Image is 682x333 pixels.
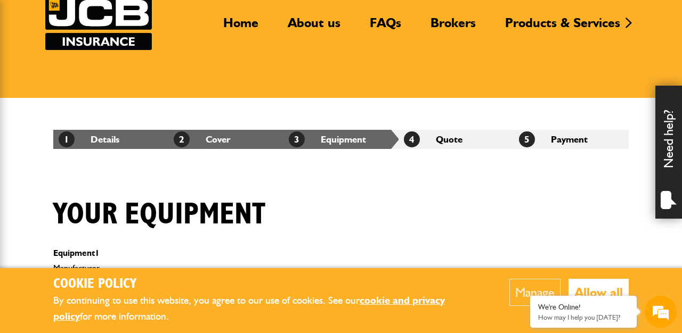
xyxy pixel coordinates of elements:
[655,86,682,219] div: Need help?
[538,313,629,321] p: How may I help you today?
[423,15,484,39] a: Brokers
[215,15,266,39] a: Home
[289,131,305,147] span: 3
[18,59,45,74] img: d_20077148190_company_1631870298795_20077148190
[53,197,265,232] h1: Your equipment
[404,131,420,147] span: 4
[283,130,399,149] li: Equipment
[399,130,514,149] li: Quote
[145,258,193,272] em: Start Chat
[53,276,477,293] h2: Cookie Policy
[280,15,348,39] a: About us
[53,264,432,272] label: Manufacturer
[174,134,231,145] a: 2Cover
[53,293,477,325] p: By continuing to use this website, you agree to our use of cookies. See our for more information.
[538,303,629,312] div: We're Online!
[174,131,190,147] span: 2
[497,15,628,39] a: Products & Services
[14,161,194,185] input: Enter your phone number
[95,248,100,258] span: 1
[55,60,179,73] div: Chat with us now
[59,131,75,147] span: 1
[14,193,194,249] textarea: Type your message and hit 'Enter'
[362,15,409,39] a: FAQs
[14,130,194,153] input: Enter your email address
[14,98,194,122] input: Enter your last name
[59,134,119,145] a: 1Details
[53,249,432,257] p: Equipment
[519,131,535,147] span: 5
[569,279,629,306] button: Allow all
[514,130,629,149] li: Payment
[175,5,200,31] div: Minimize live chat window
[509,279,561,306] button: Manage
